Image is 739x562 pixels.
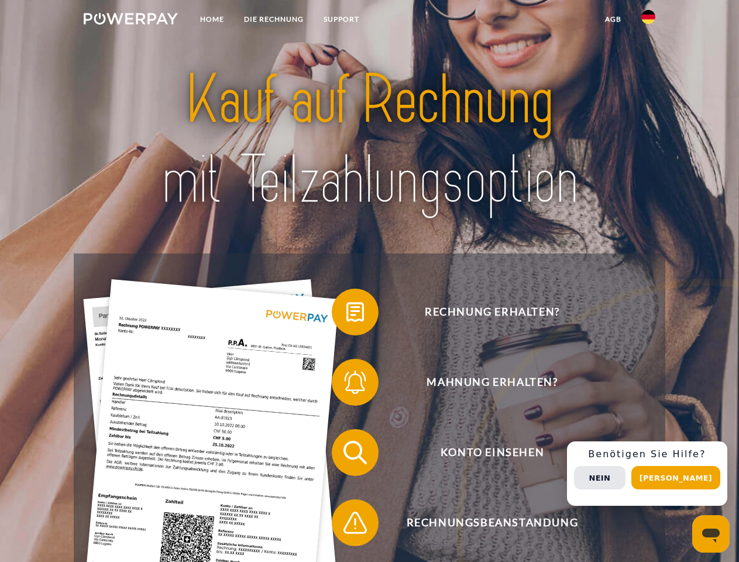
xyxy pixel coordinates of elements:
img: de [641,10,655,24]
span: Rechnung erhalten? [349,289,635,335]
img: qb_warning.svg [341,508,370,537]
span: Mahnung erhalten? [349,359,635,406]
iframe: Schaltfläche zum Öffnen des Messaging-Fensters [692,515,730,553]
img: logo-powerpay-white.svg [84,13,178,25]
a: Home [190,9,234,30]
button: Rechnungsbeanstandung [332,499,636,546]
button: Nein [574,466,625,489]
a: SUPPORT [314,9,369,30]
span: Rechnungsbeanstandung [349,499,635,546]
div: Schnellhilfe [567,441,727,506]
a: agb [595,9,631,30]
img: qb_search.svg [341,438,370,467]
button: Rechnung erhalten? [332,289,636,335]
img: qb_bill.svg [341,297,370,327]
img: qb_bell.svg [341,368,370,397]
h3: Benötigen Sie Hilfe? [574,448,720,460]
img: title-powerpay_de.svg [112,56,627,224]
button: Mahnung erhalten? [332,359,636,406]
button: [PERSON_NAME] [631,466,720,489]
span: Konto einsehen [349,429,635,476]
button: Konto einsehen [332,429,636,476]
a: DIE RECHNUNG [234,9,314,30]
